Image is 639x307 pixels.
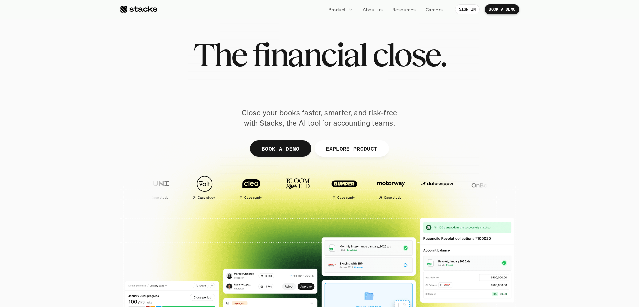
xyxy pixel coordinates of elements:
[323,172,366,202] a: Case study
[363,6,383,13] p: About us
[489,7,515,12] p: BOOK A DEMO
[314,140,389,157] a: EXPLORE PRODUCT
[252,40,367,70] span: financial
[237,70,403,100] span: Reimagined.
[388,3,420,15] a: Resources
[372,40,446,70] span: close.
[262,144,300,153] p: BOOK A DEMO
[326,144,377,153] p: EXPLORE PRODUCT
[369,172,413,202] a: Case study
[244,196,262,200] h2: Case study
[193,40,246,70] span: The
[359,3,387,15] a: About us
[136,172,180,202] a: Case study
[426,6,443,13] p: Careers
[250,140,311,157] a: BOOK A DEMO
[485,4,519,14] a: BOOK A DEMO
[422,3,447,15] a: Careers
[198,196,215,200] h2: Case study
[183,172,226,202] a: Case study
[337,196,355,200] h2: Case study
[392,6,416,13] p: Resources
[455,4,480,14] a: SIGN IN
[328,6,346,13] p: Product
[230,172,273,202] a: Case study
[384,196,402,200] h2: Case study
[236,108,403,128] p: Close your books faster, smarter, and risk-free with Stacks, the AI tool for accounting teams.
[151,196,169,200] h2: Case study
[459,7,476,12] p: SIGN IN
